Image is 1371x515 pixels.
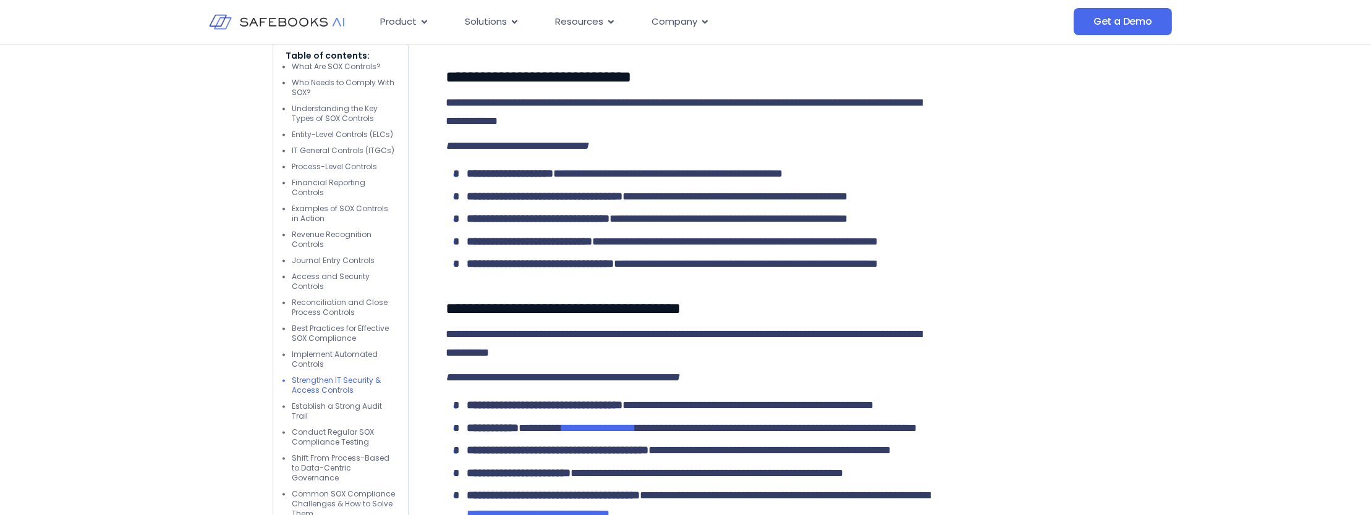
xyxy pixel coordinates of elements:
a: Get a Demo [1074,8,1172,35]
li: IT General Controls (ITGCs) [292,146,396,156]
li: Establish a Strong Audit Trail [292,401,396,421]
span: Solutions [465,15,507,29]
span: Get a Demo [1093,15,1152,28]
li: Understanding the Key Types of SOX Controls [292,104,396,124]
p: Table of contents: [286,49,396,62]
li: Revenue Recognition Controls [292,230,396,249]
li: Shift From Process-Based to Data-Centric Governance [292,453,396,483]
span: Company [652,15,697,29]
nav: Menu [370,10,950,34]
li: Process-Level Controls [292,162,396,172]
li: Strengthen IT Security & Access Controls [292,375,396,395]
li: What Are SOX Controls? [292,62,396,72]
div: Menu Toggle [370,10,950,34]
li: Journal Entry Controls [292,256,396,266]
li: Access and Security Controls [292,272,396,291]
li: Financial Reporting Controls [292,178,396,198]
li: Examples of SOX Controls in Action [292,204,396,224]
li: Reconciliation and Close Process Controls [292,298,396,317]
span: Resources [555,15,603,29]
span: Product [380,15,417,29]
li: Best Practices for Effective SOX Compliance [292,324,396,343]
li: Conduct Regular SOX Compliance Testing [292,427,396,447]
li: Who Needs to Comply With SOX? [292,78,396,98]
li: Implement Automated Controls [292,350,396,369]
li: Entity-Level Controls (ELCs) [292,130,396,140]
